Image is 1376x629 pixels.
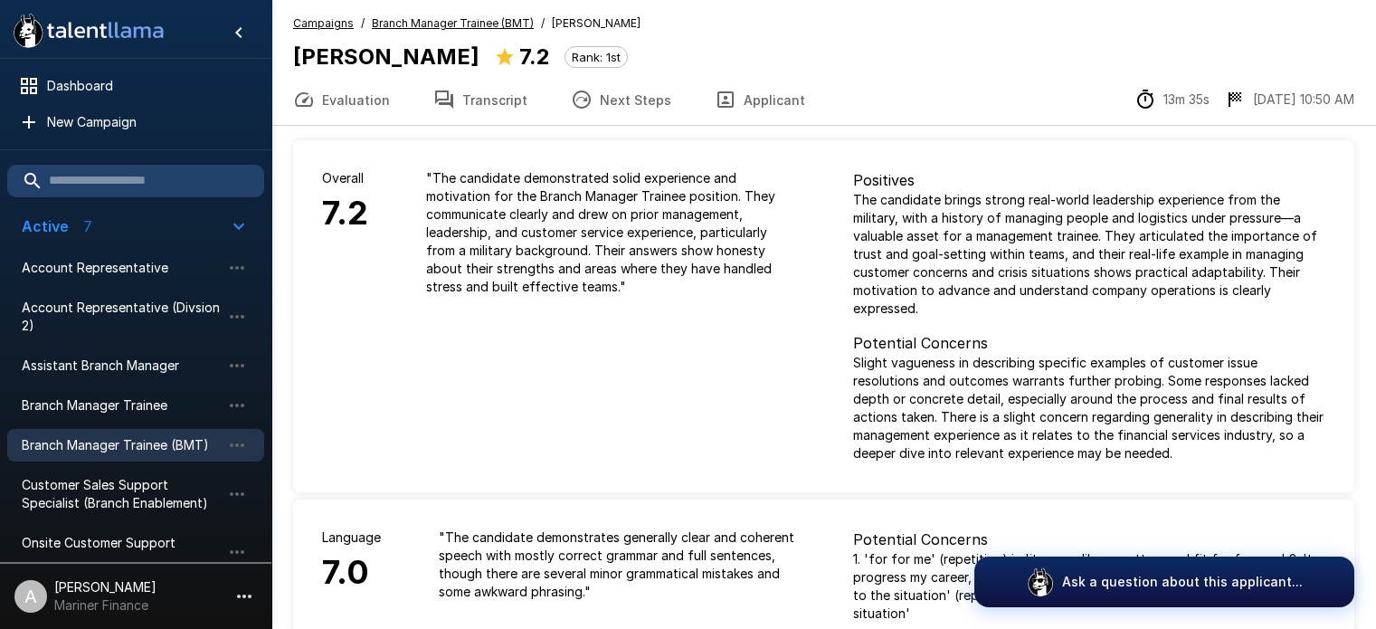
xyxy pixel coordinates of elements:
[974,557,1354,607] button: Ask a question about this applicant...
[1026,567,1055,596] img: logo_glasses@2x.png
[853,191,1326,318] p: The candidate brings strong real-world leadership experience from the military, with a history of...
[1253,91,1354,109] p: [DATE] 10:50 AM
[412,74,549,125] button: Transcript
[322,547,381,599] h6: 7.0
[541,14,545,33] span: /
[693,74,827,125] button: Applicant
[552,14,641,33] span: [PERSON_NAME]
[271,74,412,125] button: Evaluation
[1062,573,1303,591] p: Ask a question about this applicant...
[293,16,354,30] u: Campaigns
[1163,91,1210,109] p: 13m 35s
[322,169,368,187] p: Overall
[853,354,1326,462] p: Slight vagueness in describing specific examples of customer issue resolutions and outcomes warra...
[322,187,368,240] h6: 7.2
[549,74,693,125] button: Next Steps
[293,43,479,70] b: [PERSON_NAME]
[1224,89,1354,110] div: The date and time when the interview was completed
[853,550,1326,623] p: 1. 'for for me' (repetition) in 'it seems like a pretty good fit for for me...' 2. 'to progress m...
[853,169,1326,191] p: Positives
[853,529,1326,550] p: Potential Concerns
[372,16,534,30] u: Branch Manager Trainee (BMT)
[439,529,795,601] p: " The candidate demonstrates generally clear and coherent speech with mostly correct grammar and ...
[322,529,381,547] p: Language
[1134,89,1210,110] div: The time between starting and completing the interview
[426,169,795,296] p: " The candidate demonstrated solid experience and motivation for the Branch Manager Trainee posit...
[361,14,365,33] span: /
[853,332,1326,354] p: Potential Concerns
[565,50,627,64] span: Rank: 1st
[519,43,550,70] b: 7.2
